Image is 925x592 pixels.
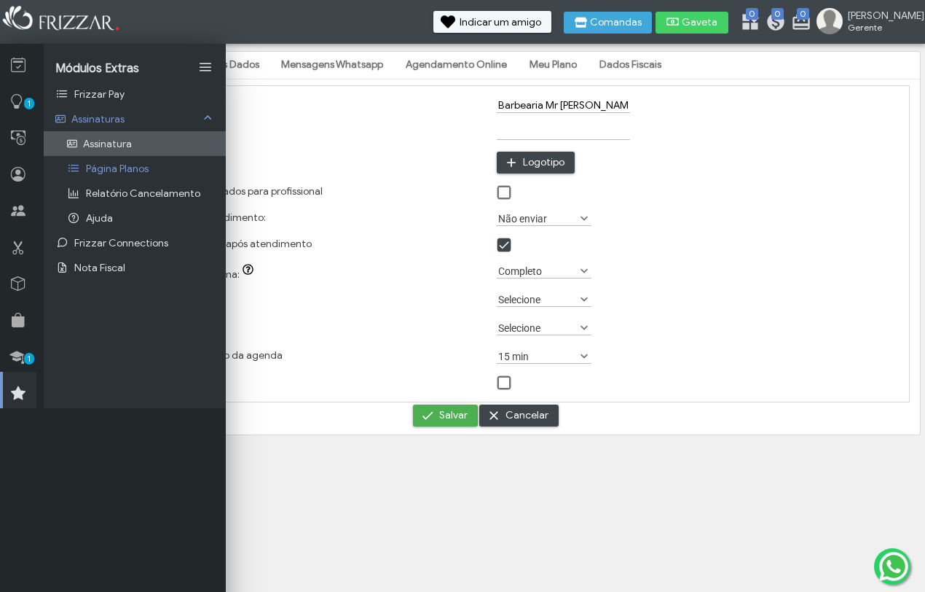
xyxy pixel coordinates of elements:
span: Gerente [848,22,913,33]
button: Cancelar [479,405,559,427]
span: 0 [771,8,784,20]
span: 1 [24,98,34,109]
a: Agendamento Online [395,52,517,77]
a: Dados Fiscais [589,52,672,77]
span: Gaveta [682,17,718,28]
button: Modo de visualização do sistema: [240,264,260,279]
a: Nota Fiscal [44,255,226,280]
a: Mensagens Whatsapp [271,52,393,77]
label: Não enviar [497,211,578,225]
label: Selecione [497,292,578,306]
img: whatsapp.png [876,549,911,584]
span: Relatório Cancelamento [86,187,200,200]
a: 0 [740,12,755,35]
span: Cancelar [505,405,548,427]
span: Comandas [590,17,642,28]
span: Nota Fiscal [74,262,125,274]
span: 1 [24,353,34,365]
a: Página Planos [44,156,226,181]
a: Meu Plano [519,52,587,77]
span: 0 [746,8,758,20]
button: Gaveta [656,12,728,34]
button: Comandas [564,12,652,34]
a: Frizzar Pay [44,82,226,106]
a: 0 [765,12,780,35]
button: Salvar [413,405,478,427]
span: Indicar um amigo [460,17,541,28]
span: Módulos Extras [55,61,139,76]
a: Assinatura [44,131,226,156]
label: Selecione [497,321,578,335]
a: Relatório Cancelamento [44,181,226,206]
label: Completo [497,264,578,278]
a: 0 [791,12,806,35]
span: Assinatura [83,138,132,150]
a: Frizzar Connections [44,230,226,255]
a: Ajuda [44,206,226,230]
a: Meus Dados [192,52,269,77]
a: [PERSON_NAME] Gerente [816,8,918,37]
span: 0 [797,8,809,20]
span: Página Planos [86,163,149,175]
span: [PERSON_NAME] [848,9,913,22]
span: Frizzar Pay [74,88,125,101]
button: Indicar um amigo [433,11,551,33]
a: Assinaturas [44,106,226,131]
span: Assinaturas [71,113,125,125]
span: Ajuda [86,212,113,225]
span: Salvar [439,405,468,427]
label: 15 min [497,349,578,363]
span: Frizzar Connections [74,237,168,249]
